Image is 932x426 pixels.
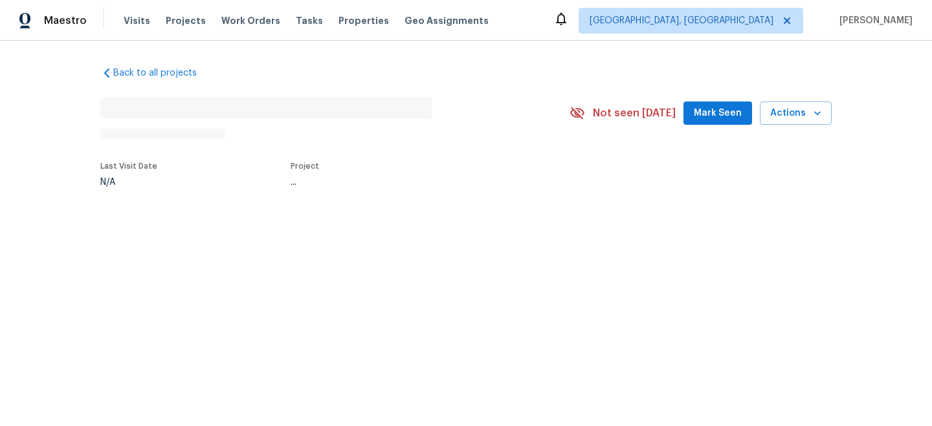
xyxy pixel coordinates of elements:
[100,67,225,80] a: Back to all projects
[291,178,539,187] div: ...
[770,105,821,122] span: Actions
[291,162,319,170] span: Project
[405,14,489,27] span: Geo Assignments
[694,105,742,122] span: Mark Seen
[221,14,280,27] span: Work Orders
[44,14,87,27] span: Maestro
[338,14,389,27] span: Properties
[834,14,913,27] span: [PERSON_NAME]
[760,101,832,125] button: Actions
[100,178,157,187] div: N/A
[590,14,773,27] span: [GEOGRAPHIC_DATA], [GEOGRAPHIC_DATA]
[100,162,157,170] span: Last Visit Date
[683,101,752,125] button: Mark Seen
[166,14,206,27] span: Projects
[593,107,676,120] span: Not seen [DATE]
[124,14,150,27] span: Visits
[296,16,323,25] span: Tasks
